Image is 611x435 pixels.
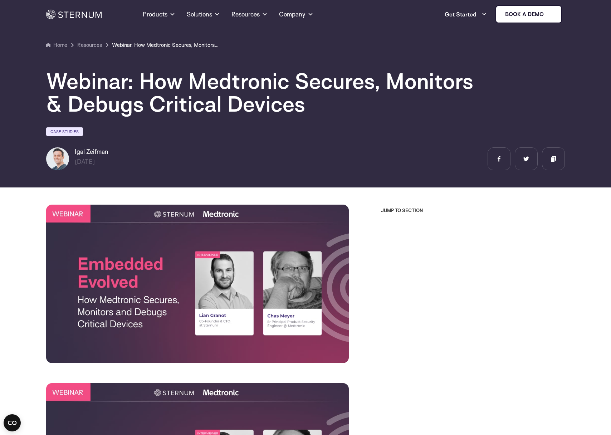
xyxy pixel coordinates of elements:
a: Webinar: How Medtronic Secures, Monitors & Debugs Critical Devices [112,41,219,49]
h1: Webinar: How Medtronic Secures, Monitors & Debugs Critical Devices [46,69,475,115]
a: Solutions [187,1,220,27]
a: Book a demo [495,5,562,23]
a: Home [46,41,67,49]
a: Products [143,1,175,27]
a: Case Studies [46,127,83,136]
img: Igal Zeifman [46,147,69,170]
a: Company [279,1,313,27]
span: [DATE] [75,158,95,165]
h6: Igal Zeifman [75,147,108,156]
a: Get Started [445,7,487,21]
a: Resources [231,1,268,27]
a: Resources [77,41,102,49]
img: sternum iot [547,11,552,17]
button: Open CMP widget [4,414,21,431]
img: Webinar: How Medtronic Secures, Monitors & Debugs Critical Devices [46,205,349,363]
h3: JUMP TO SECTION [381,207,565,213]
